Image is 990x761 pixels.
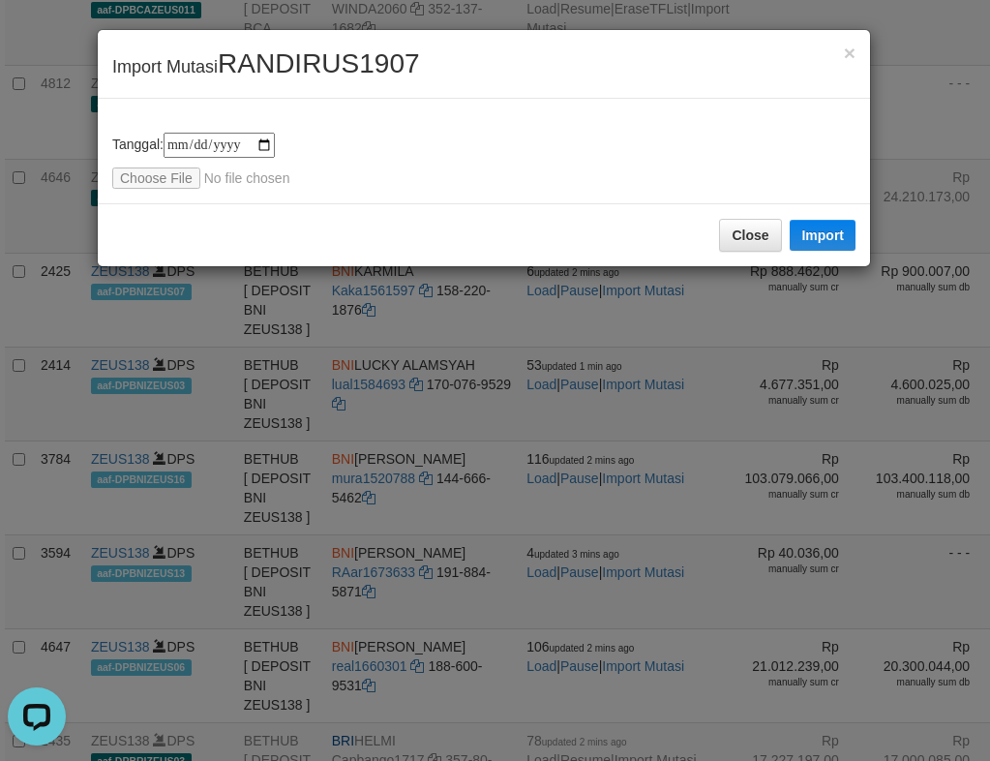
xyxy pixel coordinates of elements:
span: RANDIRUS1907 [218,48,420,78]
button: Open LiveChat chat widget [8,8,66,66]
span: Import Mutasi [112,57,420,76]
button: Close [844,43,855,63]
div: Tanggal: [112,133,855,189]
button: Close [719,219,781,252]
span: × [844,42,855,64]
button: Import [790,220,855,251]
